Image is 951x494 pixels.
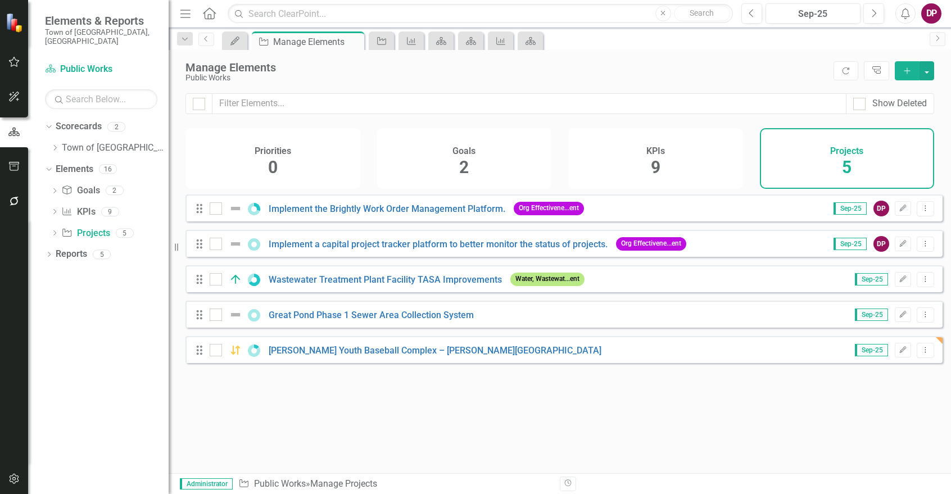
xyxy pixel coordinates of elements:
div: 9 [101,207,119,216]
span: 2 [459,157,469,177]
a: Projects [61,227,110,240]
small: Town of [GEOGRAPHIC_DATA], [GEOGRAPHIC_DATA] [45,28,157,46]
a: Reports [56,248,87,261]
img: Not Defined [229,202,242,215]
h4: KPIs [646,146,665,156]
span: Org Effectivene...ent [616,237,686,250]
div: 16 [99,165,117,174]
a: Great Pond Phase 1 Sewer Area Collection System [269,310,474,320]
input: Search Below... [45,89,157,109]
a: Town of [GEOGRAPHIC_DATA] [62,142,169,155]
div: Manage Elements [273,35,361,49]
a: Public Works [45,63,157,76]
img: Caution [229,343,242,357]
span: Sep-25 [834,202,867,215]
input: Search ClearPoint... [228,4,733,24]
div: 5 [93,250,111,259]
div: Sep-25 [769,7,857,21]
span: 9 [651,157,660,177]
a: Public Works [254,478,306,489]
a: Scorecards [56,120,102,133]
h4: Priorities [255,146,291,156]
span: 0 [268,157,278,177]
div: DP [873,236,889,252]
span: Sep-25 [855,273,888,285]
div: 2 [106,186,124,196]
span: 5 [842,157,852,177]
div: Show Deleted [872,97,927,110]
img: On Target [229,273,242,286]
a: Elements [56,163,93,176]
span: Administrator [180,478,233,490]
img: ClearPoint Strategy [6,13,25,33]
h4: Goals [452,146,475,156]
div: » Manage Projects [238,478,551,491]
a: [PERSON_NAME] Youth Baseball Complex – [PERSON_NAME][GEOGRAPHIC_DATA] [269,345,601,356]
a: Wastewater Treatment Plant Facility TASA Improvements [269,274,502,285]
span: Sep-25 [855,344,888,356]
span: Search [690,8,714,17]
span: Org Effectivene...ent [514,202,584,215]
div: Manage Elements [185,61,828,74]
div: Public Works [185,74,828,82]
img: Not Defined [229,308,242,321]
span: Sep-25 [855,309,888,321]
h4: Projects [830,146,863,156]
div: 2 [107,122,125,132]
a: Implement the Brightly Work Order Management Platform. [269,203,505,214]
span: Elements & Reports [45,14,157,28]
div: DP [873,201,889,216]
img: Not Defined [229,237,242,251]
a: Goals [61,184,99,197]
span: Water, Wastewat...ent [510,273,585,285]
input: Filter Elements... [212,93,846,114]
span: Sep-25 [834,238,867,250]
div: 5 [116,228,134,238]
a: KPIs [61,206,95,219]
button: Sep-25 [766,3,861,24]
button: Search [674,6,730,21]
button: DP [921,3,941,24]
a: Implement a capital project tracker platform to better monitor the status of projects. [269,239,608,250]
